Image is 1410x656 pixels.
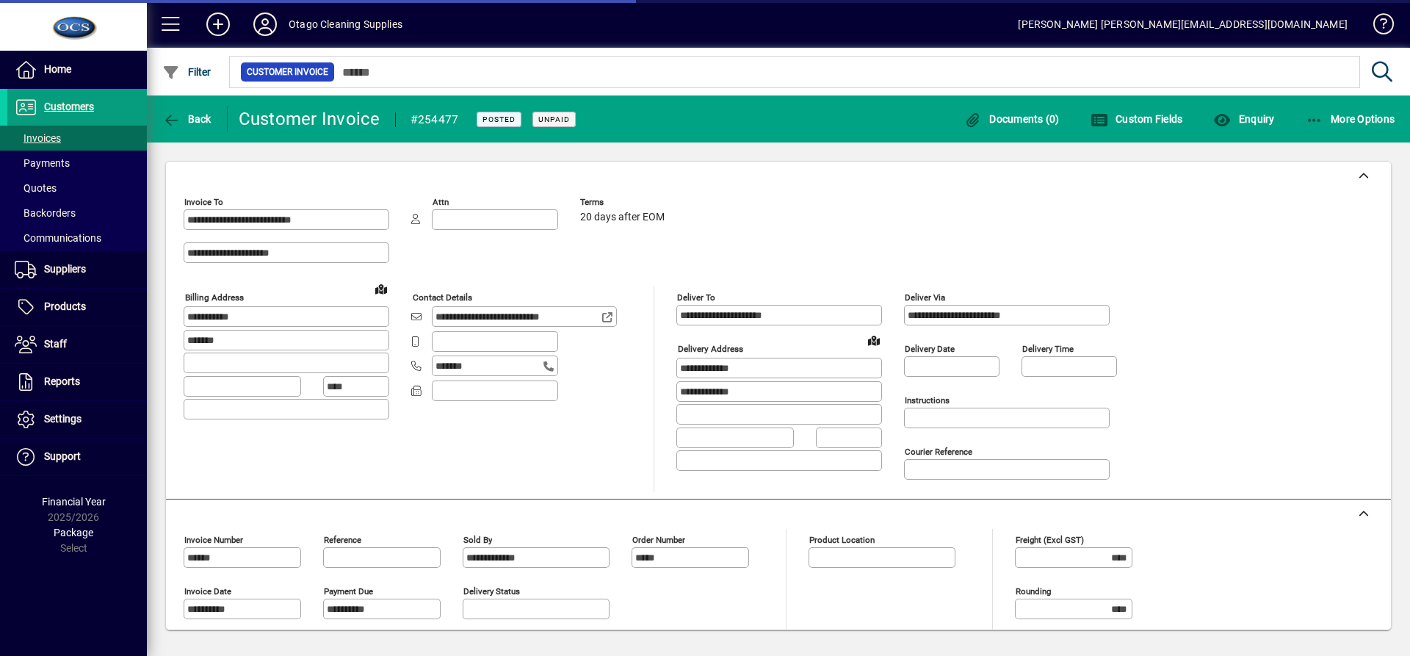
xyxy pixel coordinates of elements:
a: Support [7,439,147,475]
mat-label: Invoice number [184,535,243,545]
a: Home [7,51,147,88]
span: Quotes [15,182,57,194]
div: [PERSON_NAME] [PERSON_NAME][EMAIL_ADDRESS][DOMAIN_NAME] [1018,12,1348,36]
mat-label: Deliver To [677,292,715,303]
mat-label: Payment due [324,586,373,596]
mat-label: Sold by [463,535,492,545]
span: Posted [482,115,516,124]
span: Custom Fields [1091,113,1183,125]
a: Invoices [7,126,147,151]
button: More Options [1302,106,1399,132]
span: Customers [44,101,94,112]
a: Products [7,289,147,325]
mat-label: Deliver via [905,292,945,303]
div: Otago Cleaning Supplies [289,12,402,36]
a: View on map [369,277,393,300]
mat-label: Delivery time [1022,344,1074,354]
a: Knowledge Base [1362,3,1392,51]
button: Enquiry [1210,106,1278,132]
span: Financial Year [42,496,106,508]
button: Profile [242,11,289,37]
span: Suppliers [44,263,86,275]
mat-label: Invoice To [184,197,223,207]
button: Documents (0) [961,106,1063,132]
a: Quotes [7,176,147,201]
span: Filter [162,66,211,78]
button: Filter [159,59,215,85]
a: View on map [862,328,886,352]
mat-label: Courier Reference [905,447,972,457]
span: Communications [15,232,101,244]
span: Products [44,300,86,312]
span: Back [162,113,211,125]
a: Suppliers [7,251,147,288]
button: Custom Fields [1087,106,1187,132]
mat-label: Delivery date [905,344,955,354]
span: Invoices [15,132,61,144]
mat-label: Instructions [905,395,950,406]
a: Reports [7,364,147,400]
span: Customer Invoice [247,65,328,79]
mat-label: Attn [433,197,449,207]
span: Home [44,63,71,75]
a: Backorders [7,201,147,226]
mat-label: Delivery status [463,586,520,596]
span: More Options [1306,113,1395,125]
span: 20 days after EOM [580,212,665,223]
a: Staff [7,326,147,363]
span: Support [44,450,81,462]
button: Back [159,106,215,132]
span: Enquiry [1213,113,1274,125]
span: Payments [15,157,70,169]
button: Add [195,11,242,37]
div: Customer Invoice [239,107,380,131]
app-page-header-button: Back [147,106,228,132]
mat-label: Order number [632,535,685,545]
a: Payments [7,151,147,176]
mat-label: Product location [809,535,875,545]
span: Backorders [15,207,76,219]
span: Settings [44,413,82,425]
a: Settings [7,401,147,438]
mat-label: Freight (excl GST) [1016,535,1084,545]
span: Staff [44,338,67,350]
mat-label: Reference [324,535,361,545]
mat-label: Rounding [1016,586,1051,596]
a: Communications [7,226,147,250]
span: Documents (0) [964,113,1060,125]
span: Unpaid [538,115,570,124]
span: Package [54,527,93,538]
span: Reports [44,375,80,387]
mat-label: Invoice date [184,586,231,596]
div: #254477 [411,108,459,131]
span: Terms [580,198,668,207]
